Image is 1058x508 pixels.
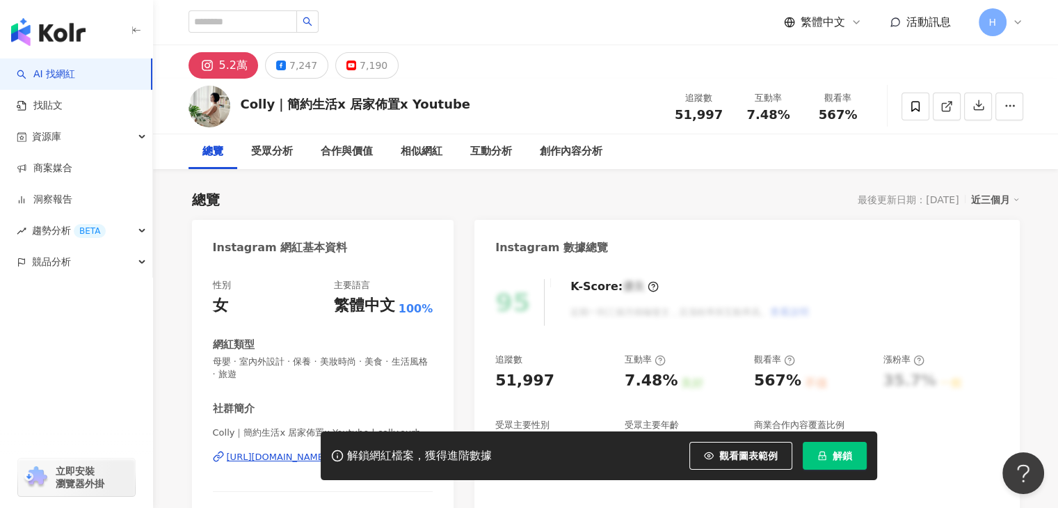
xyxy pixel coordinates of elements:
button: 解鎖 [803,442,867,470]
div: 繁體中文 [334,295,395,317]
div: 商業合作內容覆蓋比例 [754,419,844,431]
a: chrome extension立即安裝 瀏覽器外掛 [18,459,135,496]
span: 趨勢分析 [32,215,106,246]
div: 總覽 [202,143,223,160]
div: Instagram 數據總覽 [495,240,608,255]
div: 受眾主要性別 [495,419,550,431]
div: 受眾主要年齡 [625,419,679,431]
a: 找貼文 [17,99,63,113]
a: 商案媒合 [17,161,72,175]
div: 創作內容分析 [540,143,602,160]
div: 性別 [213,279,231,292]
span: rise [17,226,26,236]
div: 漲粉率 [883,354,924,366]
div: 互動分析 [470,143,512,160]
span: 母嬰 · 室內外設計 · 保養 · 美妝時尚 · 美食 · 生活風格 · 旅遊 [213,356,433,381]
button: 觀看圖表範例 [689,442,792,470]
div: 受眾分析 [251,143,293,160]
span: H [988,15,996,30]
span: 觀看圖表範例 [719,450,778,461]
span: 7.48% [746,108,790,122]
div: Instagram 網紅基本資料 [213,240,348,255]
div: 追蹤數 [673,91,726,105]
a: 洞察報告 [17,193,72,207]
span: 解鎖 [833,450,852,461]
div: 網紅類型 [213,338,255,352]
div: BETA [74,224,106,238]
span: Colly｜簡約生活x 居家佈置x Youtube | colly.ourhome [213,427,433,439]
img: logo [11,18,86,46]
span: 繁體中文 [801,15,845,30]
span: 活動訊息 [906,15,951,29]
div: Colly｜簡約生活x 居家佈置x Youtube [241,95,470,113]
img: KOL Avatar [189,86,230,127]
span: 51,997 [675,107,723,122]
div: 社群簡介 [213,402,255,416]
div: 5.2萬 [219,56,248,75]
div: 主要語言 [334,279,370,292]
span: search [303,17,312,26]
a: searchAI 找網紅 [17,68,75,81]
span: 567% [819,108,858,122]
div: 總覽 [192,190,220,209]
span: 資源庫 [32,121,61,152]
button: 7,247 [265,52,328,79]
div: 觀看率 [812,91,865,105]
span: 100% [399,301,433,317]
button: 5.2萬 [189,52,258,79]
div: 51,997 [495,370,554,392]
div: 相似網紅 [401,143,442,160]
span: 立即安裝 瀏覽器外掛 [56,465,104,490]
div: 7,247 [289,56,317,75]
div: 7.48% [625,370,678,392]
img: chrome extension [22,466,49,489]
div: 合作與價值 [321,143,373,160]
div: 互動率 [625,354,666,366]
div: 近三個月 [971,191,1020,209]
div: K-Score : [570,279,659,294]
span: lock [817,451,827,461]
div: 追蹤數 [495,354,522,366]
button: 7,190 [335,52,399,79]
span: 競品分析 [32,246,71,278]
div: 解鎖網紅檔案，獲得進階數據 [347,449,492,463]
div: 觀看率 [754,354,795,366]
div: 女 [213,295,228,317]
div: 最後更新日期：[DATE] [858,194,959,205]
div: 567% [754,370,801,392]
div: 互動率 [742,91,795,105]
div: 7,190 [360,56,387,75]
